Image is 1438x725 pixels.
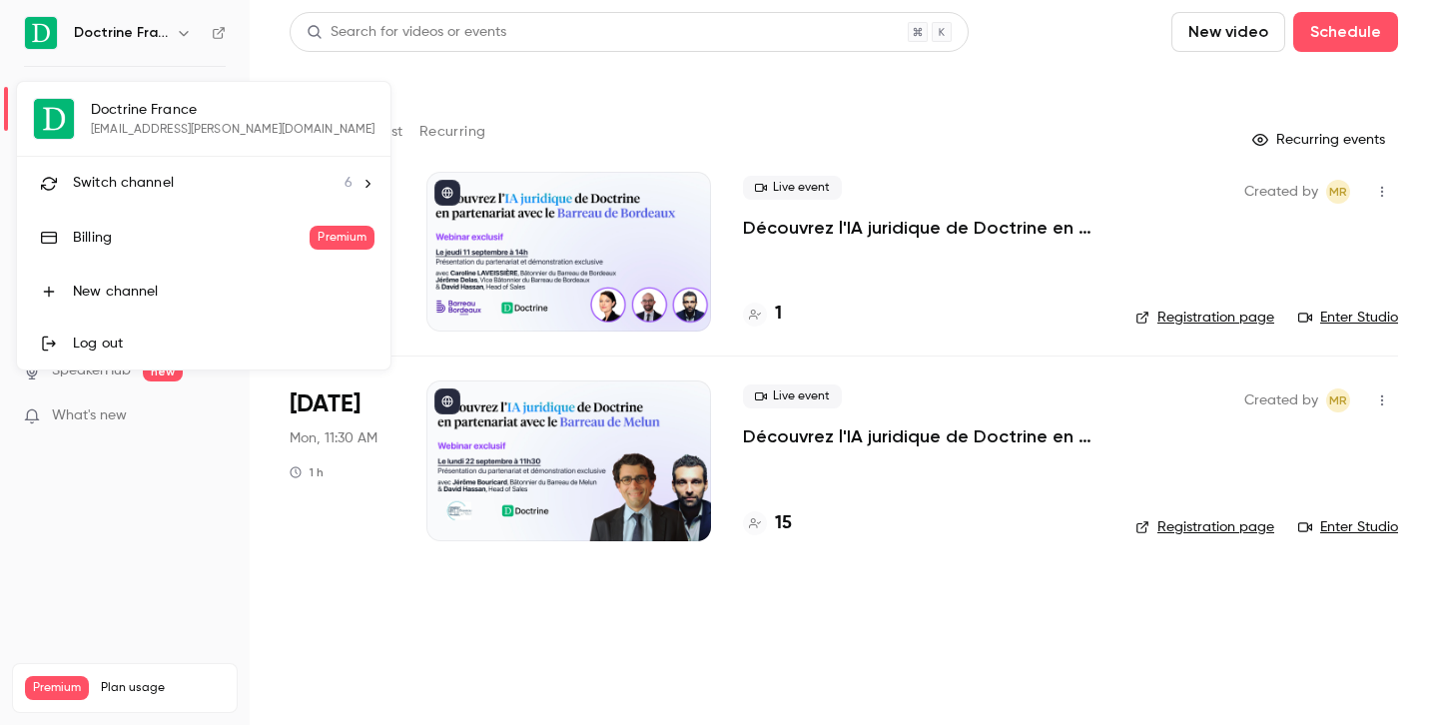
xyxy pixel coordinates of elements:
div: Billing [73,228,310,248]
div: New channel [73,282,374,302]
span: Switch channel [73,173,174,194]
span: 6 [345,173,353,194]
div: Log out [73,334,374,354]
span: Premium [310,226,374,250]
